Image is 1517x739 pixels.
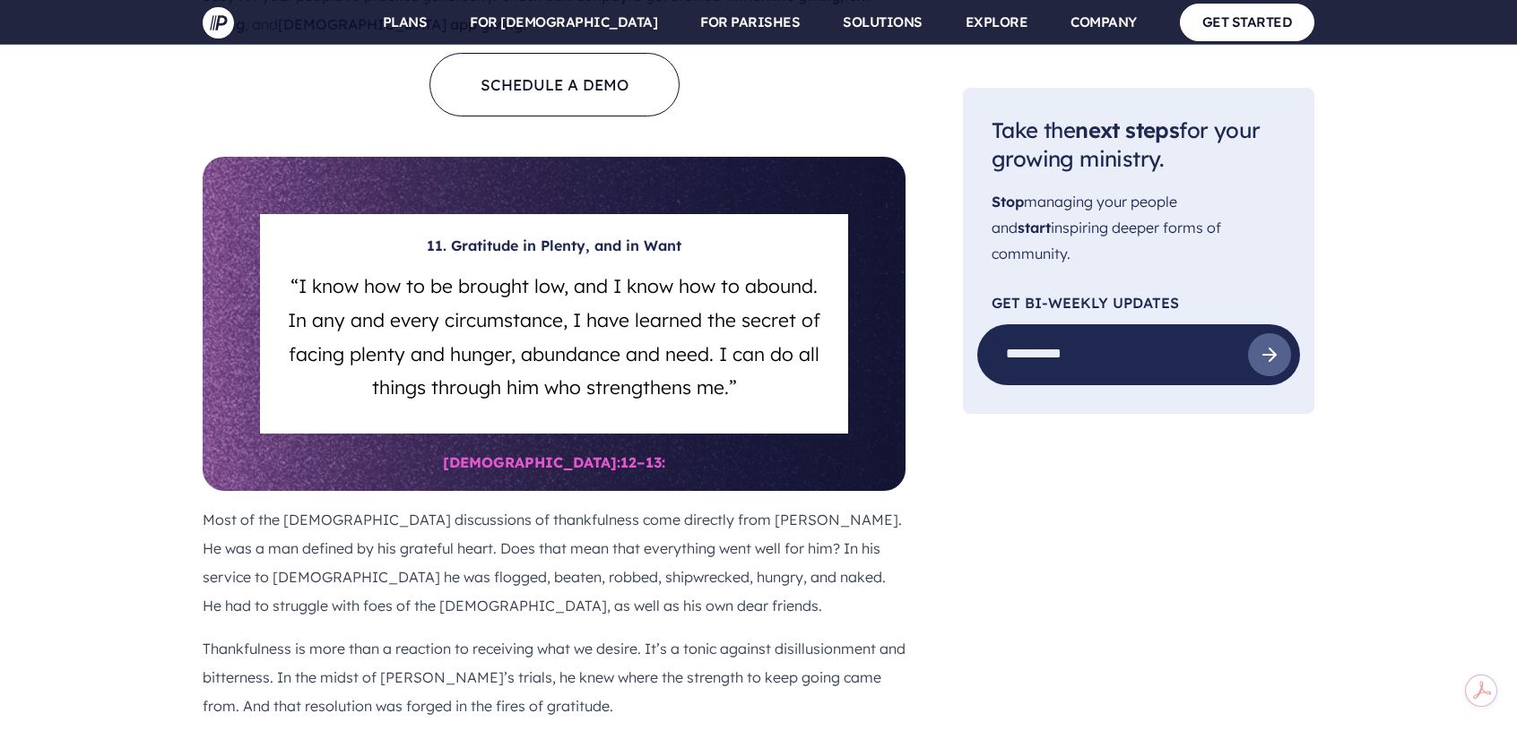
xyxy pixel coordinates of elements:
[1018,219,1051,236] span: start
[992,193,1024,211] span: Stop
[992,116,1260,173] span: Take the for your growing ministry.
[203,634,906,720] p: Thankfulness is more than a reaction to receiving what we desire. It’s a tonic against disillusio...
[992,296,1286,310] p: Get Bi-Weekly Updates
[1075,116,1179,143] span: next steps
[1180,4,1315,40] a: GET STARTED
[282,262,827,405] h5: “I know how to be brought low, and I know how to abound. In any and every circumstance, I have le...
[203,505,906,620] p: Most of the [DEMOGRAPHIC_DATA] discussions of thankfulness come directly from [PERSON_NAME]. He w...
[282,236,827,262] h6: 11. Gratitude in Plenty, and in Want
[260,434,848,491] h6: [DEMOGRAPHIC_DATA]:12–13:
[429,53,680,116] a: SCHEDULE A DEMO
[992,190,1286,267] p: managing your people and inspiring deeper forms of community.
